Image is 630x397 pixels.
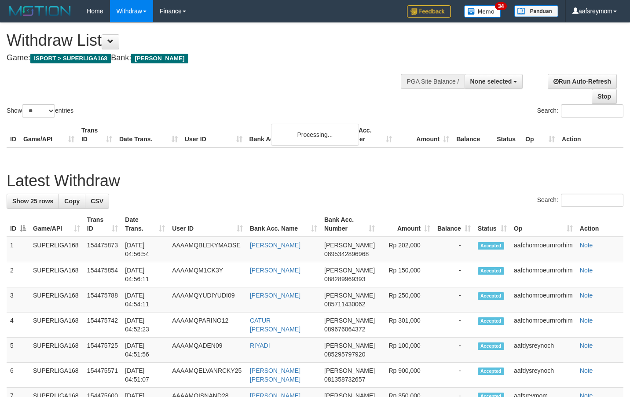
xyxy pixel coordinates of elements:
span: [PERSON_NAME] [324,242,375,249]
td: AAAAMQM1CK3Y [168,262,246,287]
th: Bank Acc. Name [246,122,339,147]
th: User ID: activate to sort column ascending [168,212,246,237]
td: SUPERLIGA168 [29,312,84,338]
th: ID: activate to sort column descending [7,212,29,237]
td: - [434,338,474,363]
td: 154475571 [84,363,121,388]
td: Rp 250,000 [378,287,434,312]
a: [PERSON_NAME] [250,242,300,249]
span: Accepted [478,242,504,250]
a: CATUR [PERSON_NAME] [250,317,300,333]
td: aafchomroeurnrorhim [510,237,576,262]
th: User ID [181,122,246,147]
a: Note [580,342,593,349]
select: Showentries [22,104,55,118]
div: PGA Site Balance / [401,74,464,89]
th: Op: activate to sort column ascending [510,212,576,237]
td: aafchomroeurnrorhim [510,287,576,312]
h1: Withdraw List [7,32,411,49]
a: Show 25 rows [7,194,59,209]
span: Accepted [478,267,504,275]
th: Action [558,122,623,147]
img: Button%20Memo.svg [464,5,501,18]
span: None selected [470,78,512,85]
th: Bank Acc. Number: activate to sort column ascending [321,212,378,237]
a: [PERSON_NAME] [250,267,300,274]
th: Date Trans. [116,122,181,147]
img: Feedback.jpg [407,5,451,18]
td: 154475742 [84,312,121,338]
th: Bank Acc. Name: activate to sort column ascending [246,212,321,237]
td: AAAAMQYUDIYUDI09 [168,287,246,312]
td: Rp 100,000 [378,338,434,363]
span: [PERSON_NAME] [324,292,375,299]
span: Accepted [478,342,504,350]
td: SUPERLIGA168 [29,338,84,363]
span: Copy [64,198,80,205]
span: Show 25 rows [12,198,53,205]
a: [PERSON_NAME] [250,292,300,299]
th: Balance: activate to sort column ascending [434,212,474,237]
span: Accepted [478,317,504,325]
td: aafchomroeurnrorhim [510,262,576,287]
td: - [434,237,474,262]
th: Status [493,122,522,147]
td: SUPERLIGA168 [29,363,84,388]
td: Rp 301,000 [378,312,434,338]
td: AAAAMQELVANRCKY25 [168,363,246,388]
span: Copy 081358732657 to clipboard [324,376,365,383]
th: Date Trans.: activate to sort column ascending [121,212,168,237]
span: [PERSON_NAME] [324,367,375,374]
span: [PERSON_NAME] [324,342,375,349]
td: - [434,312,474,338]
img: MOTION_logo.png [7,4,73,18]
th: Game/API [20,122,78,147]
a: Note [580,317,593,324]
td: aafdysreynoch [510,338,576,363]
h1: Latest Withdraw [7,172,623,190]
td: - [434,363,474,388]
a: Note [580,367,593,374]
td: SUPERLIGA168 [29,237,84,262]
a: Note [580,242,593,249]
a: Copy [59,194,85,209]
td: 154475725 [84,338,121,363]
input: Search: [561,104,623,118]
a: RIYADI [250,342,270,349]
label: Search: [537,104,623,118]
span: ISPORT > SUPERLIGA168 [30,54,111,63]
td: AAAAMQADEN09 [168,338,246,363]
th: ID [7,122,20,147]
th: Trans ID [78,122,116,147]
td: 154475873 [84,237,121,262]
span: 34 [495,2,507,10]
span: Accepted [478,368,504,375]
td: 2 [7,262,29,287]
a: [PERSON_NAME] [PERSON_NAME] [250,367,300,383]
label: Search: [537,194,623,207]
td: Rp 202,000 [378,237,434,262]
span: [PERSON_NAME] [131,54,188,63]
td: [DATE] 04:56:54 [121,237,168,262]
td: 3 [7,287,29,312]
td: - [434,287,474,312]
th: Game/API: activate to sort column ascending [29,212,84,237]
th: Balance [453,122,493,147]
img: panduan.png [514,5,558,17]
a: Note [580,267,593,274]
td: SUPERLIGA168 [29,262,84,287]
span: Copy 0895342896968 to clipboard [324,250,369,257]
h4: Game: Bank: [7,54,411,62]
label: Show entries [7,104,73,118]
td: [DATE] 04:52:23 [121,312,168,338]
td: 154475788 [84,287,121,312]
th: Amount: activate to sort column ascending [378,212,434,237]
a: CSV [85,194,109,209]
span: Copy 085295797920 to clipboard [324,351,365,358]
td: 1 [7,237,29,262]
span: Accepted [478,292,504,300]
div: Processing... [271,124,359,146]
a: Note [580,292,593,299]
td: aafdysreynoch [510,363,576,388]
td: AAAAMQPARINO12 [168,312,246,338]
